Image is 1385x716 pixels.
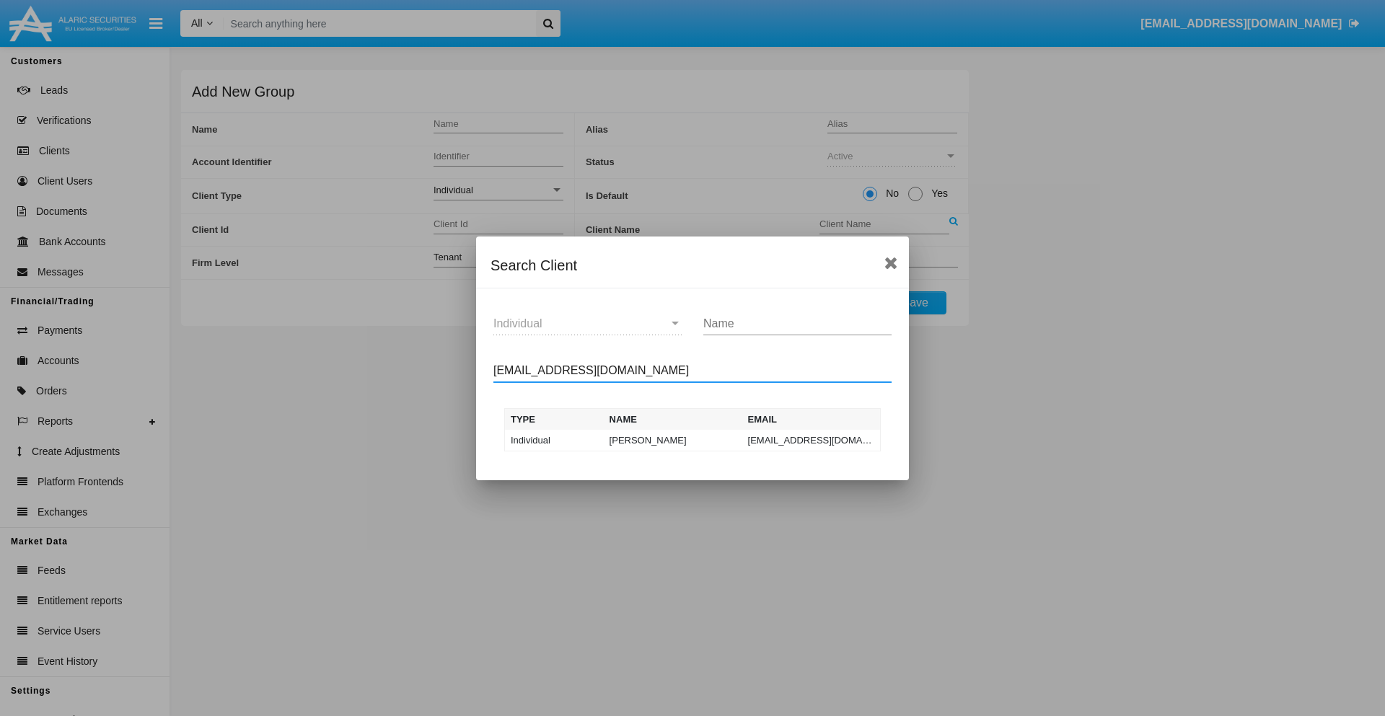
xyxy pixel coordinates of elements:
div: Search Client [491,254,894,277]
td: [PERSON_NAME] [604,430,742,451]
th: Type [505,408,604,430]
td: Individual [505,430,604,451]
td: [EMAIL_ADDRESS][DOMAIN_NAME] [742,430,881,451]
span: Individual [493,317,542,330]
th: Name [604,408,742,430]
th: Email [742,408,881,430]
